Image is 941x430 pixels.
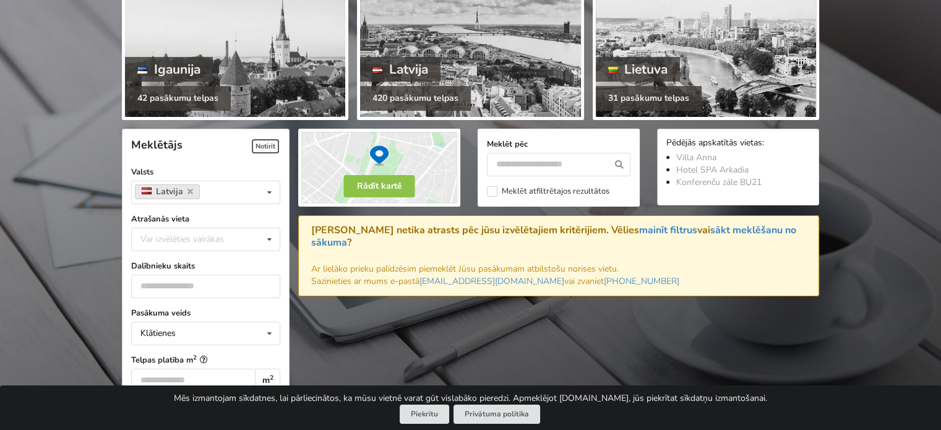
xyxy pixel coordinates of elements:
[131,137,183,152] span: Meklētājs
[596,57,681,82] div: Lietuva
[676,152,716,163] a: Villa Anna
[131,307,280,319] label: Pasākuma veids
[311,223,796,249] a: sākt meklēšanu no sākuma
[252,139,279,153] span: Notīrīt
[487,186,609,197] label: Meklēt atfiltrētajos rezultātos
[137,232,252,246] div: Var izvēlēties vairākas
[135,184,200,199] a: Latvija
[311,251,806,288] p: Ar lielāko prieku palīdzēsim piemeklēt Jūsu pasākumam atbilstošu norises vietu. Sazinieties ar mu...
[311,224,806,249] div: [PERSON_NAME] netika atrasts pēc jūsu izvēlētajiem kritērijiem. Vēlies vai ?
[360,57,440,82] div: Latvija
[193,353,197,361] sup: 2
[666,138,810,150] div: Pēdējās apskatītās vietas:
[298,129,460,207] img: Rādīt kartē
[255,369,280,392] div: m
[487,138,630,150] label: Meklēt pēc
[676,164,749,176] a: Hotel SPA Arkadia
[419,275,564,287] a: [EMAIL_ADDRESS][DOMAIN_NAME]
[270,373,273,382] sup: 2
[453,405,540,424] a: Privātuma politika
[604,275,679,287] a: [PHONE_NUMBER]
[125,57,213,82] div: Igaunija
[131,354,280,366] label: Telpas platība m
[400,405,449,424] button: Piekrītu
[140,329,176,338] div: Klātienes
[676,176,762,188] a: Konferenču zāle BU21
[639,223,697,237] a: mainīt filtrus
[344,175,415,197] button: Rādīt kartē
[360,86,471,111] div: 420 pasākumu telpas
[131,166,280,178] label: Valsts
[131,260,280,272] label: Dalībnieku skaits
[131,213,280,225] label: Atrašanās vieta
[596,86,702,111] div: 31 pasākumu telpas
[125,86,231,111] div: 42 pasākumu telpas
